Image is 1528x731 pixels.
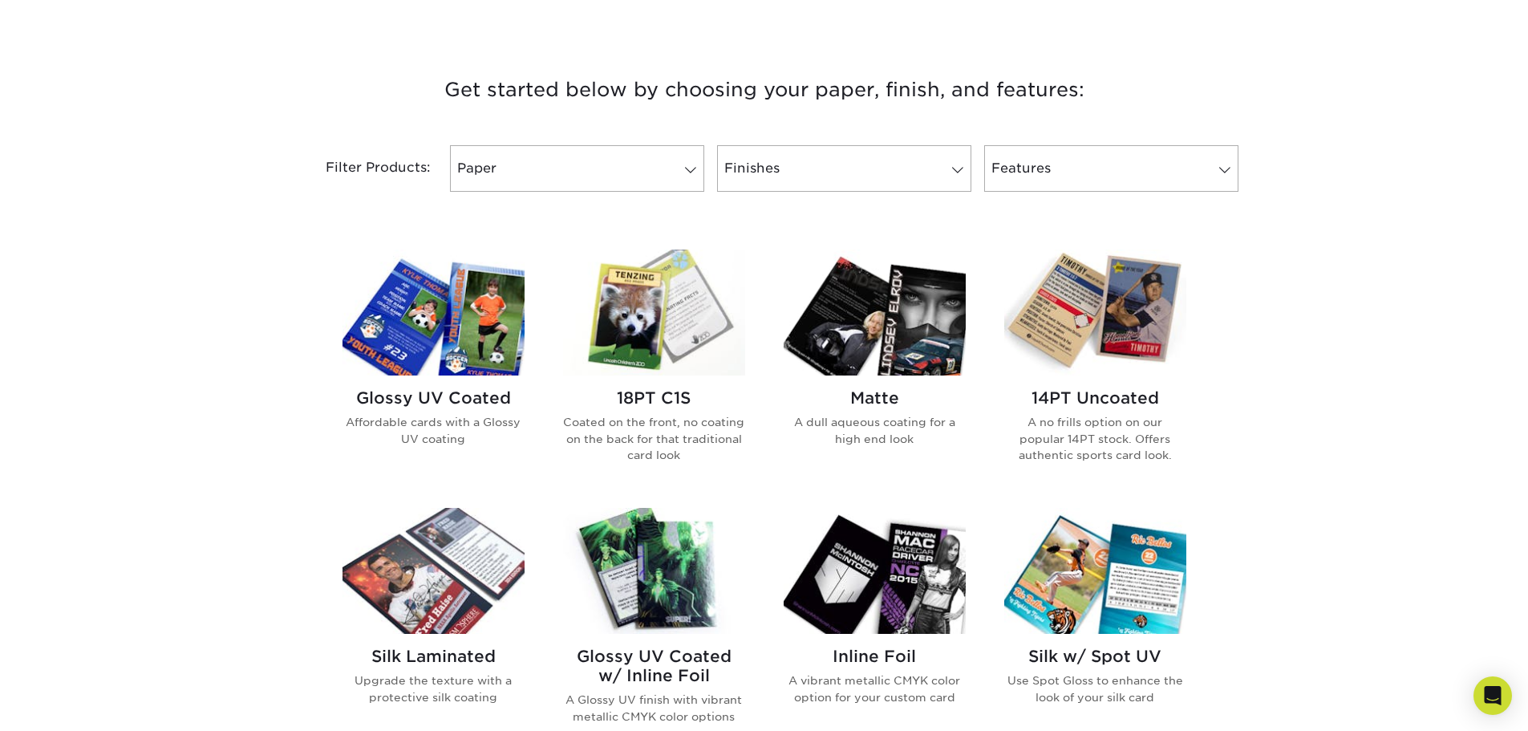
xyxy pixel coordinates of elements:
[563,692,745,725] p: A Glossy UV finish with vibrant metallic CMYK color options
[784,414,966,447] p: A dull aqueous coating for a high end look
[295,54,1234,126] h3: Get started below by choosing your paper, finish, and features:
[784,508,966,634] img: Inline Foil Trading Cards
[342,250,525,376] img: Glossy UV Coated Trading Cards
[342,388,525,408] h2: Glossy UV Coated
[563,508,745,634] img: Glossy UV Coated w/ Inline Foil Trading Cards
[563,647,745,685] h2: Glossy UV Coated w/ Inline Foil
[784,388,966,408] h2: Matte
[1004,508,1186,634] img: Silk w/ Spot UV Trading Cards
[1004,414,1186,463] p: A no frills option on our popular 14PT stock. Offers authentic sports card look.
[1004,388,1186,408] h2: 14PT Uncoated
[1004,647,1186,666] h2: Silk w/ Spot UV
[784,647,966,666] h2: Inline Foil
[1473,676,1512,715] div: Open Intercom Messenger
[563,388,745,408] h2: 18PT C1S
[342,250,525,489] a: Glossy UV Coated Trading Cards Glossy UV Coated Affordable cards with a Glossy UV coating
[563,250,745,376] img: 18PT C1S Trading Cards
[563,250,745,489] a: 18PT C1S Trading Cards 18PT C1S Coated on the front, no coating on the back for that traditional ...
[450,145,704,192] a: Paper
[784,250,966,489] a: Matte Trading Cards Matte A dull aqueous coating for a high end look
[717,145,971,192] a: Finishes
[342,672,525,705] p: Upgrade the texture with a protective silk coating
[1004,250,1186,489] a: 14PT Uncoated Trading Cards 14PT Uncoated A no frills option on our popular 14PT stock. Offers au...
[1004,250,1186,376] img: 14PT Uncoated Trading Cards
[784,672,966,705] p: A vibrant metallic CMYK color option for your custom card
[342,508,525,634] img: Silk Laminated Trading Cards
[342,414,525,447] p: Affordable cards with a Glossy UV coating
[1004,672,1186,705] p: Use Spot Gloss to enhance the look of your silk card
[283,145,444,192] div: Filter Products:
[984,145,1238,192] a: Features
[784,250,966,376] img: Matte Trading Cards
[342,647,525,666] h2: Silk Laminated
[563,414,745,463] p: Coated on the front, no coating on the back for that traditional card look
